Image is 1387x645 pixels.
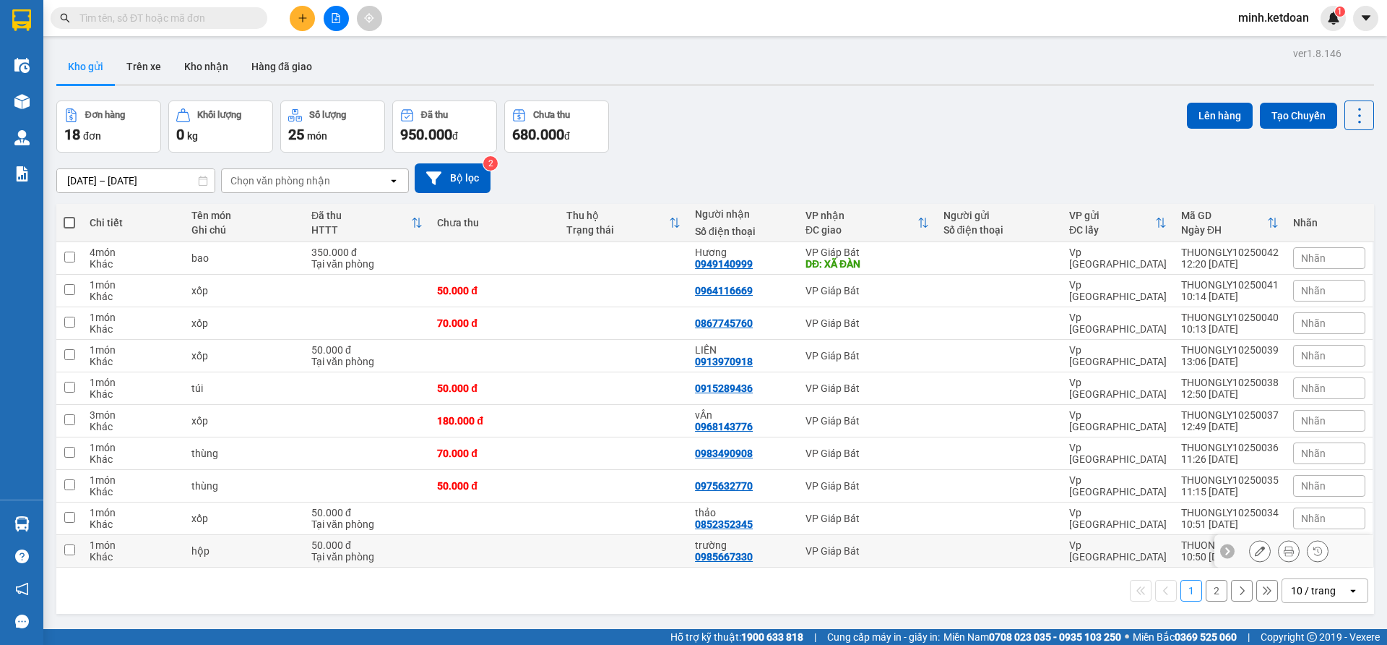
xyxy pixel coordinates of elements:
div: VP Giáp Bát [805,513,929,524]
div: 50.000 đ [311,344,423,356]
div: Vp [GEOGRAPHIC_DATA] [1069,247,1167,270]
div: VP Giáp Bát [805,480,929,492]
div: VP nhận [805,210,917,221]
div: thùng [191,480,297,492]
div: Vp [GEOGRAPHIC_DATA] [1069,474,1167,497]
div: Sửa đơn hàng [1249,540,1271,562]
div: Chưa thu [533,110,570,120]
button: Tạo Chuyến [1260,103,1337,129]
th: Toggle SortBy [1174,204,1286,242]
div: VP Giáp Bát [805,247,929,258]
div: THUONGLY10250036 [1181,442,1279,453]
div: 0913970918 [695,356,753,367]
div: THUONGLY10250035 [1181,474,1279,486]
div: Khác [90,356,177,367]
div: ĐC giao [805,224,917,236]
img: icon-new-feature [1327,12,1340,25]
div: Người nhận [695,208,791,220]
div: ver 1.8.146 [1293,46,1341,61]
div: VP gửi [1069,210,1155,221]
button: 2 [1206,580,1227,602]
svg: open [1347,585,1359,597]
button: Đã thu950.000đ [392,101,497,153]
span: Nhãn [1301,480,1326,492]
span: đơn [83,130,101,142]
div: Vp [GEOGRAPHIC_DATA] [1069,539,1167,563]
div: 0964116669 [695,285,753,296]
div: Đã thu [311,210,411,221]
div: 50.000 đ [311,507,423,518]
span: ⚪️ [1125,634,1129,640]
div: Khác [90,258,177,270]
div: VP Giáp Bát [805,448,929,459]
div: 0983490908 [695,448,753,459]
div: 13:06 [DATE] [1181,356,1279,367]
span: Nhãn [1301,317,1326,329]
span: plus [298,13,308,23]
div: 12:49 [DATE] [1181,421,1279,432]
span: file-add [331,13,341,23]
div: THUONGLY10250040 [1181,312,1279,323]
div: 10:50 [DATE] [1181,551,1279,563]
div: 180.000 đ [437,415,551,427]
span: question-circle [15,550,29,563]
img: solution-icon [14,166,30,181]
span: 25 [288,126,304,143]
strong: 1900 633 818 [741,631,803,643]
div: Tại văn phòng [311,551,423,563]
input: Select a date range. [57,169,215,192]
div: 50.000 đ [437,285,551,296]
div: Tại văn phòng [311,356,423,367]
div: Khối lượng [197,110,241,120]
div: Số lượng [309,110,346,120]
div: THUONGLY10250034 [1181,507,1279,518]
div: 350.000 đ [311,247,423,258]
span: Nhãn [1301,415,1326,427]
div: thảo [695,507,791,518]
img: logo-vxr [12,9,31,31]
span: Nhãn [1301,252,1326,264]
div: xốp [191,317,297,329]
div: Vp [GEOGRAPHIC_DATA] [1069,312,1167,335]
div: THUONGLY10250037 [1181,409,1279,421]
div: DĐ: XÃ ĐÀN [805,258,929,270]
div: Khác [90,453,177,465]
div: Vp [GEOGRAPHIC_DATA] [1069,344,1167,367]
button: Đơn hàng18đơn [56,101,161,153]
span: kg [187,130,198,142]
button: Bộ lọc [415,163,491,193]
button: Khối lượng0kg [168,101,273,153]
span: Cung cấp máy in - giấy in: [827,629,940,645]
span: aim [364,13,374,23]
div: bao [191,252,297,264]
div: Mã GD [1181,210,1267,221]
div: 12:50 [DATE] [1181,388,1279,400]
div: Số điện thoại [695,226,791,237]
div: 10 / trang [1291,584,1336,598]
div: Người gửi [943,210,1055,221]
span: Nhãn [1301,285,1326,296]
span: Nhãn [1301,383,1326,394]
button: Kho nhận [173,49,240,84]
th: Toggle SortBy [559,204,688,242]
div: 70.000 đ [437,448,551,459]
div: HTTT [311,224,411,236]
div: hộp [191,545,297,557]
span: đ [564,130,570,142]
button: Chưa thu680.000đ [504,101,609,153]
div: 1 món [90,279,177,291]
img: warehouse-icon [14,58,30,73]
div: trường [695,539,791,551]
div: THUONGLY10250039 [1181,344,1279,356]
span: notification [15,582,29,596]
div: 1 món [90,474,177,486]
div: Khác [90,323,177,335]
div: 0867745760 [695,317,753,329]
span: caret-down [1360,12,1373,25]
div: Nhãn [1293,217,1365,228]
div: 1 món [90,539,177,551]
div: 0949140999 [695,258,753,270]
div: Tên món [191,210,297,221]
div: xốp [191,350,297,362]
div: Vp [GEOGRAPHIC_DATA] [1069,279,1167,302]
